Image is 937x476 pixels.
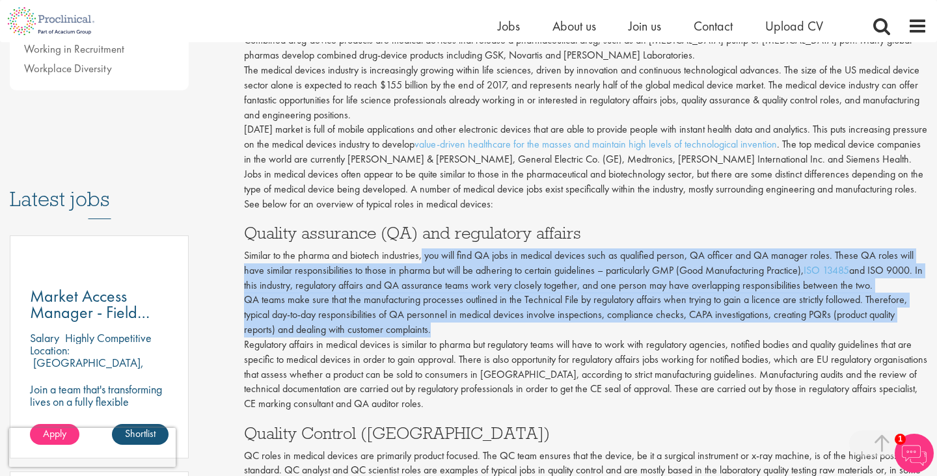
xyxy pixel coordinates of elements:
[30,288,169,321] a: Market Access Manager - Field based
[65,330,152,345] p: Highly Competitive
[30,285,150,339] span: Market Access Manager - Field based
[112,424,169,445] a: Shortlist
[30,424,79,445] a: Apply
[30,330,59,345] span: Salary
[414,137,777,161] a: value-driven healthcare for the masses and maintain high levels of technological invention
[24,61,112,75] a: Workplace Diversity
[30,343,70,358] span: Location:
[895,434,906,445] span: 1
[9,428,176,467] iframe: reCAPTCHA
[244,293,927,337] p: QA teams make sure that the manufacturing processes outlined in the Technical File by regulatory ...
[244,33,927,63] p: Combined drug-device products are medical devices that release a pharmaceutical drug, such as an ...
[552,18,596,34] a: About us
[43,427,66,440] span: Apply
[30,355,144,382] p: [GEOGRAPHIC_DATA], [GEOGRAPHIC_DATA]
[10,155,189,219] h3: Latest jobs
[629,18,661,34] a: Join us
[244,63,927,122] p: The medical devices industry is increasingly growing within life sciences, driven by innovation a...
[498,18,520,34] a: Jobs
[244,248,927,293] p: Similar to the pharma and biotech industries, you will find QA jobs in medical devices such as qu...
[694,18,733,34] a: Contact
[24,42,124,56] a: Working in Recruitment
[244,425,927,442] h3: Quality Control ([GEOGRAPHIC_DATA])
[244,122,927,167] p: [DATE] market is full of mobile applications and other electronic devices that are able to provid...
[244,167,927,212] p: Jobs in medical devices often appear to be quite similar to those in the pharmaceutical and biote...
[244,224,927,241] h3: Quality assurance (QA) and regulatory affairs
[895,434,934,473] img: Chatbot
[765,18,823,34] a: Upload CV
[30,383,169,445] p: Join a team that's transforming lives on a fully flexible schedule with this Market Access Manage...
[804,263,849,287] a: ISO 13485
[244,337,927,412] p: Regulatory affairs in medical devices is similar to pharma but regulatory teams will have to work...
